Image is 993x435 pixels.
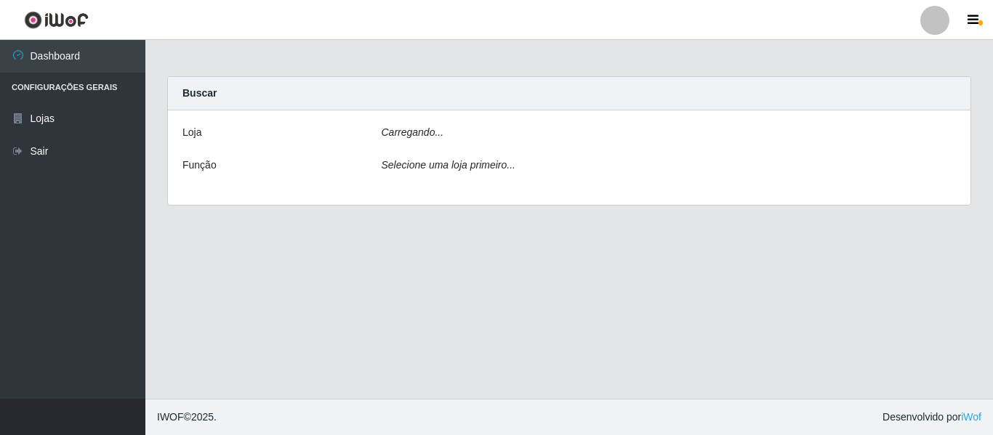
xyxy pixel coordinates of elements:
[24,11,89,29] img: CoreUI Logo
[382,126,444,138] i: Carregando...
[961,411,981,423] a: iWof
[883,410,981,425] span: Desenvolvido por
[157,411,184,423] span: IWOF
[182,87,217,99] strong: Buscar
[382,159,515,171] i: Selecione uma loja primeiro...
[157,410,217,425] span: © 2025 .
[182,125,201,140] label: Loja
[182,158,217,173] label: Função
